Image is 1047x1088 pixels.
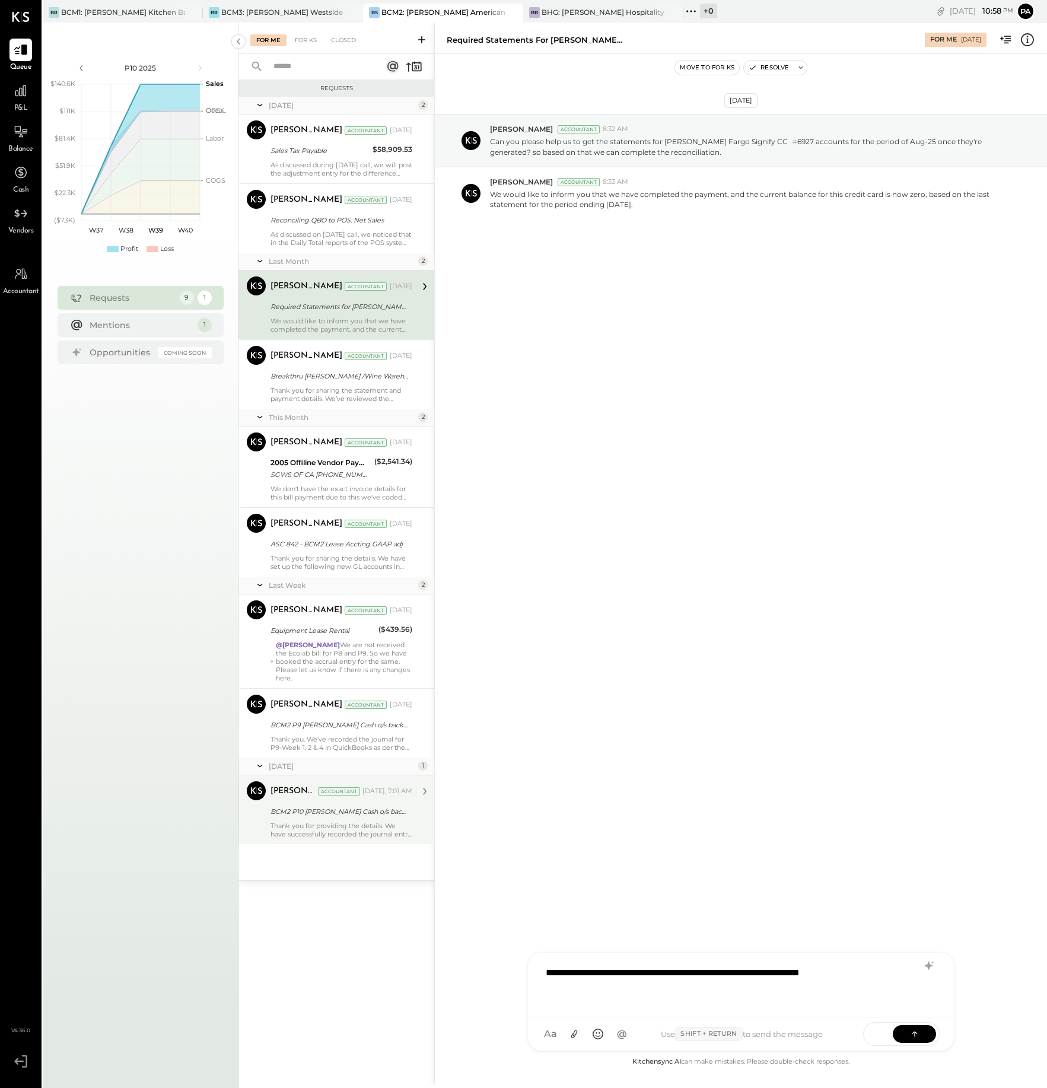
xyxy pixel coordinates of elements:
div: Last Week [269,580,415,590]
div: BR [209,7,219,18]
button: Pa [1016,2,1035,21]
div: Accountant [558,178,600,186]
div: Closed [325,34,362,46]
div: Breakthru [PERSON_NAME] /Wine Warehouse - vendor statements [270,370,409,382]
div: 2 [418,100,428,110]
div: Accountant [345,520,387,528]
div: + 0 [700,4,717,18]
span: P&L [14,103,28,114]
div: copy link [935,5,947,17]
div: For Me [250,34,287,46]
div: Accountant [345,701,387,709]
div: Required Statements for [PERSON_NAME] Fargo Signify CC# 6927 for Aug-25! [447,34,625,46]
div: Accountant [345,126,387,135]
div: Thank you. We’ve recorded the journal for P9-Week 1, 2 & 4 in QuickBooks as per the provided docu... [270,735,412,752]
div: SGWS OF CA [PHONE_NUMBER] FL305-625-4171 [270,469,371,481]
span: @ [617,1028,627,1040]
span: Vendors [8,226,34,237]
text: ($7.3K) [54,216,75,224]
span: a [551,1028,557,1040]
div: BCM1: [PERSON_NAME] Kitchen Bar Market [61,7,185,17]
div: Requests [90,292,174,304]
div: Thank you for sharing the details. We have set up the following new GL accounts in QuickBooks: Ad... [270,554,412,571]
text: W40 [177,226,192,234]
text: Labor [206,134,224,142]
div: [DATE] [269,761,415,771]
a: Queue [1,39,41,73]
span: SEND [864,1019,893,1049]
strong: @[PERSON_NAME] [276,641,340,649]
div: BHG: [PERSON_NAME] Hospitality Group, LLC [542,7,666,17]
button: Move to for ks [675,61,739,75]
div: 1 [198,318,212,332]
div: 2 [418,412,428,422]
div: We don't have the exact invoice details for this bill payment due to this we've coded this paymen... [270,485,412,501]
div: Requests [244,84,428,93]
div: Accountant [345,352,387,360]
span: Shift + Return [675,1027,742,1041]
div: BS [369,7,380,18]
div: [PERSON_NAME] [270,194,342,206]
div: Reconciling QBO to POS: Net Sales [270,214,409,226]
a: Balance [1,120,41,155]
span: [PERSON_NAME] [490,177,553,187]
span: 8:33 AM [603,177,628,187]
span: Queue [10,62,32,73]
span: 8:32 AM [603,125,628,134]
div: 2 [418,256,428,266]
div: 9 [180,291,194,305]
div: BCM3: [PERSON_NAME] Westside Grill [221,7,345,17]
div: Use to send the message [632,1027,851,1041]
button: Aa [540,1023,561,1045]
a: P&L [1,79,41,114]
div: [DATE] [724,93,758,108]
div: Loss [160,244,174,254]
span: [PERSON_NAME] [490,124,553,134]
div: [DATE] [390,519,412,529]
div: BR [49,7,59,18]
div: $58,909.53 [373,144,412,155]
div: [DATE] [390,438,412,447]
span: Balance [8,144,33,155]
div: Coming Soon [158,347,212,358]
div: [PERSON_NAME] [270,785,316,797]
text: OPEX [206,106,225,114]
div: [PERSON_NAME] [270,699,342,711]
div: Accountant [345,196,387,204]
div: Accountant [345,282,387,291]
div: Thank you for sharing the statement and payment details. We’ve reviewed the Vendor Portal and sta... [270,386,412,403]
text: W38 [118,226,133,234]
div: Last Month [269,256,415,266]
text: $51.9K [55,161,75,170]
div: [DATE] [390,700,412,710]
text: W39 [148,226,163,234]
div: 2 [418,580,428,590]
div: [DATE] [269,100,415,110]
div: 1 [198,291,212,305]
p: We would like to inform you that we have completed the payment, and the current balance for this ... [490,189,1010,209]
a: Accountant [1,263,41,297]
div: BCM2 P9 [PERSON_NAME] Cash o/s backup [270,719,409,731]
text: W37 [89,226,103,234]
text: $81.4K [55,134,75,142]
div: Mentions [90,319,192,331]
div: As discussed on [DATE] call, we noticed that in the Daily Total reports of the POS system, the re... [270,230,412,247]
div: [DATE] [961,36,981,44]
a: Vendors [1,202,41,237]
text: $111K [59,107,75,115]
div: Opportunities [90,346,152,358]
div: P10 2025 [90,63,191,73]
div: For Me [930,35,957,44]
span: # [793,138,797,146]
div: 1 [418,761,428,771]
div: [PERSON_NAME] [270,281,342,292]
div: [PERSON_NAME] [270,518,342,530]
div: Accountant [345,438,387,447]
div: Accountant [318,787,360,796]
text: Sales [206,79,224,88]
a: Cash [1,161,41,196]
div: [DATE] [390,351,412,361]
div: [DATE] [390,195,412,205]
div: [DATE] [390,126,412,135]
div: Accountant [345,606,387,615]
